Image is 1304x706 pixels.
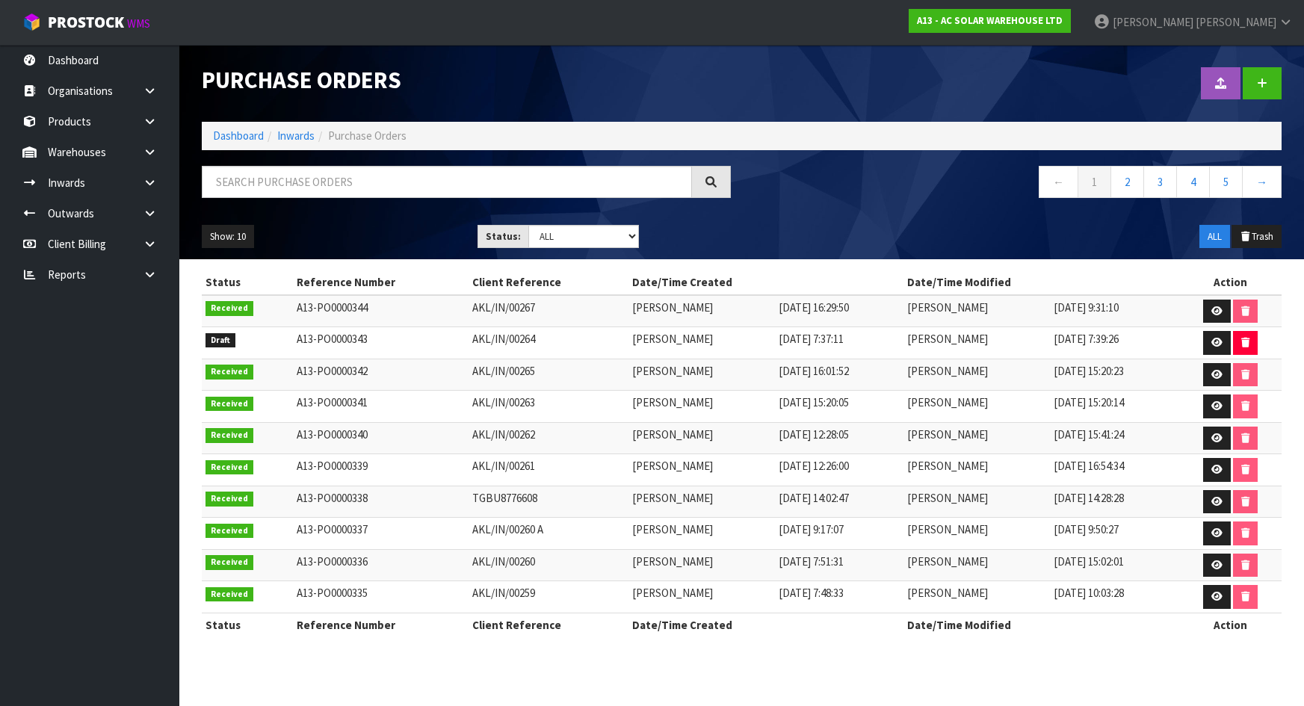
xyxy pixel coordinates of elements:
span: Received [206,587,253,602]
span: [PERSON_NAME] [907,364,988,378]
th: Date/Time Created [628,270,903,294]
span: Received [206,397,253,412]
a: 4 [1176,166,1210,198]
td: TGBU8776608 [469,486,628,518]
img: cube-alt.png [22,13,41,31]
a: ← [1039,166,1078,198]
span: [DATE] 16:54:34 [1054,459,1124,473]
th: Action [1178,270,1282,294]
span: Received [206,460,253,475]
th: Date/Time Modified [903,270,1178,294]
th: Date/Time Created [628,613,903,637]
span: [DATE] 7:48:33 [779,586,844,600]
span: [DATE] 12:26:00 [779,459,849,473]
span: [PERSON_NAME] [632,491,713,505]
td: A13-PO0000335 [293,581,469,613]
td: AKL/IN/00262 [469,422,628,454]
span: [DATE] 15:20:14 [1054,395,1124,409]
td: A13-PO0000339 [293,454,469,486]
th: Action [1178,613,1282,637]
span: [PERSON_NAME] [632,300,713,315]
span: Received [206,428,253,443]
th: Client Reference [469,613,628,637]
td: A13-PO0000344 [293,295,469,327]
th: Reference Number [293,613,469,637]
input: Search purchase orders [202,166,692,198]
th: Reference Number [293,270,469,294]
a: A13 - AC SOLAR WAREHOUSE LTD [909,9,1071,33]
td: AKL/IN/00264 [469,327,628,359]
td: AKL/IN/00261 [469,454,628,486]
span: [DATE] 15:20:23 [1054,364,1124,378]
span: [DATE] 10:03:28 [1054,586,1124,600]
button: Trash [1232,225,1282,249]
td: AKL/IN/00267 [469,295,628,327]
span: [PERSON_NAME] [632,554,713,569]
span: [DATE] 9:31:10 [1054,300,1119,315]
td: AKL/IN/00259 [469,581,628,613]
span: Draft [206,333,235,348]
button: Show: 10 [202,225,254,249]
th: Date/Time Modified [903,613,1178,637]
span: [DATE] 16:01:52 [779,364,849,378]
span: [PERSON_NAME] [632,522,713,536]
span: [DATE] 14:28:28 [1054,491,1124,505]
button: ALL [1199,225,1230,249]
nav: Page navigation [753,166,1282,202]
span: [PERSON_NAME] [907,427,988,442]
span: [PERSON_NAME] [907,554,988,569]
td: A13-PO0000340 [293,422,469,454]
span: [PERSON_NAME] [907,332,988,346]
span: [DATE] 16:29:50 [779,300,849,315]
td: AKL/IN/00260 A [469,518,628,550]
a: 1 [1078,166,1111,198]
span: [PERSON_NAME] [907,522,988,536]
strong: Status: [486,230,521,243]
a: Dashboard [213,128,264,143]
span: ProStock [48,13,124,32]
span: [DATE] 9:50:27 [1054,522,1119,536]
td: AKL/IN/00263 [469,391,628,423]
span: Received [206,492,253,507]
span: [PERSON_NAME] [632,586,713,600]
span: [PERSON_NAME] [632,395,713,409]
span: [PERSON_NAME] [1113,15,1193,29]
th: Status [202,613,293,637]
span: Purchase Orders [328,128,407,143]
a: 3 [1143,166,1177,198]
td: AKL/IN/00265 [469,359,628,391]
span: [PERSON_NAME] [632,332,713,346]
span: [DATE] 7:39:26 [1054,332,1119,346]
span: Received [206,524,253,539]
a: 5 [1209,166,1243,198]
span: Received [206,365,253,380]
span: [DATE] 9:17:07 [779,522,844,536]
span: [DATE] 7:51:31 [779,554,844,569]
th: Status [202,270,293,294]
span: [DATE] 7:37:11 [779,332,844,346]
span: [PERSON_NAME] [907,395,988,409]
strong: A13 - AC SOLAR WAREHOUSE LTD [917,14,1063,27]
span: [PERSON_NAME] [907,491,988,505]
td: A13-PO0000342 [293,359,469,391]
a: → [1242,166,1282,198]
span: [PERSON_NAME] [1196,15,1276,29]
h1: Purchase Orders [202,67,731,93]
th: Client Reference [469,270,628,294]
a: 2 [1110,166,1144,198]
a: Inwards [277,128,315,143]
span: [DATE] 15:02:01 [1054,554,1124,569]
td: AKL/IN/00260 [469,549,628,581]
span: [PERSON_NAME] [632,459,713,473]
td: A13-PO0000338 [293,486,469,518]
td: A13-PO0000343 [293,327,469,359]
span: [PERSON_NAME] [632,427,713,442]
span: Received [206,301,253,316]
td: A13-PO0000337 [293,518,469,550]
td: A13-PO0000341 [293,391,469,423]
span: [DATE] 15:20:05 [779,395,849,409]
span: [PERSON_NAME] [907,586,988,600]
span: [DATE] 12:28:05 [779,427,849,442]
span: [PERSON_NAME] [907,300,988,315]
td: A13-PO0000336 [293,549,469,581]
